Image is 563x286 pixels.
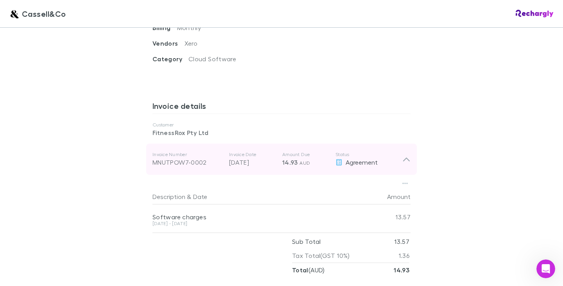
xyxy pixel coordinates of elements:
span: Category [152,55,188,63]
strong: Total [292,266,308,274]
h3: Invoice details [152,101,411,114]
img: Cassell&Co's Logo [9,9,19,18]
button: Description [152,189,185,204]
div: 13.57 [364,204,411,229]
p: FitnessRox Pty Ltd [152,128,411,137]
div: [DATE] - [DATE] [152,221,364,226]
img: Rechargly Logo [516,10,554,18]
div: Software charges [152,213,364,221]
p: 1.36 [399,249,409,263]
p: ( AUD ) [292,263,325,277]
p: Invoice Date [229,151,276,158]
span: Cassell&Co [22,8,66,20]
p: [DATE] [229,158,276,167]
span: Cloud Software [188,55,236,62]
p: Tax Total (GST 10%) [292,249,350,263]
div: Invoice NumberMNUTPOW7-0002Invoice Date[DATE]Amount Due14.93 AUDStatusAgreement [146,144,417,175]
span: Agreement [346,158,378,166]
div: MNUTPOW7-0002 [152,158,223,167]
span: Vendors [152,39,185,47]
p: 13.57 [394,234,409,249]
div: & [152,189,360,204]
p: Customer [152,122,411,128]
p: Amount Due [282,151,329,158]
span: AUD [299,160,310,166]
span: 14.93 [282,158,298,166]
strong: 14.93 [394,266,409,274]
span: Xero [185,39,197,47]
p: Sub Total [292,234,321,249]
button: Date [193,189,207,204]
span: Billing [152,24,177,32]
p: Status [335,151,402,158]
iframe: Intercom live chat [536,259,555,278]
p: Invoice Number [152,151,223,158]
